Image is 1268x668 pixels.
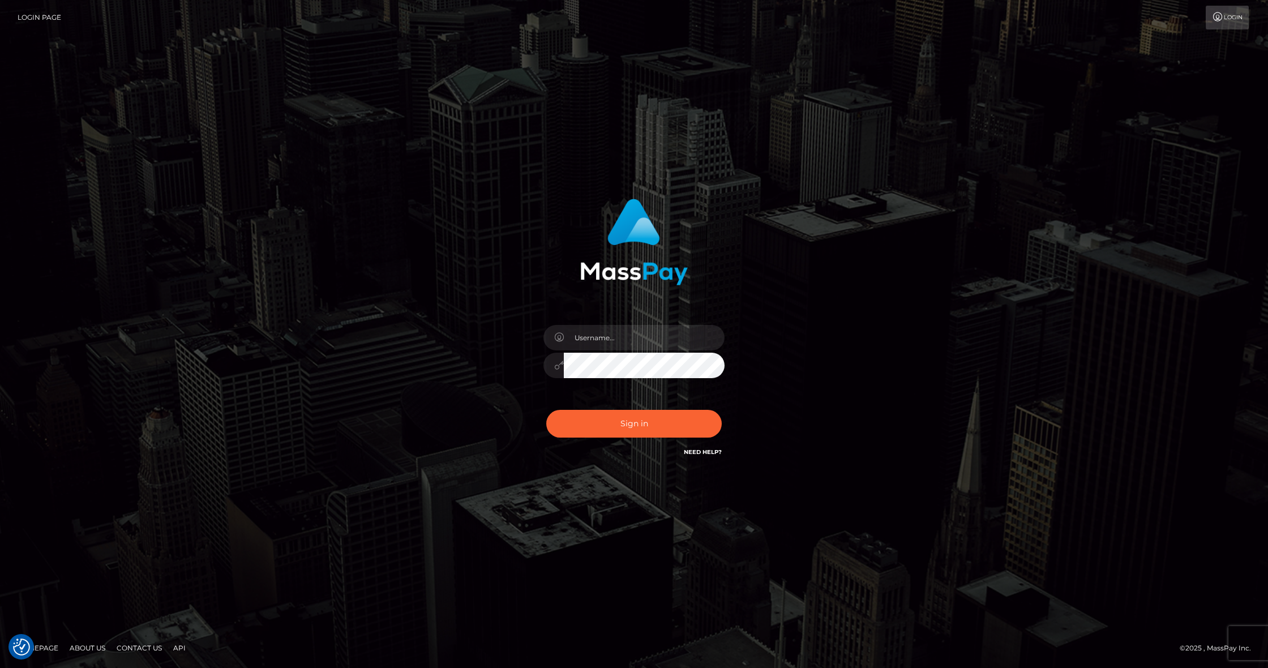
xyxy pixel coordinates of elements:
[13,639,30,656] button: Consent Preferences
[18,6,61,29] a: Login Page
[1180,642,1260,654] div: © 2025 , MassPay Inc.
[580,199,688,285] img: MassPay Login
[12,639,63,657] a: Homepage
[564,325,725,350] input: Username...
[169,639,190,657] a: API
[13,639,30,656] img: Revisit consent button
[684,448,722,456] a: Need Help?
[65,639,110,657] a: About Us
[112,639,166,657] a: Contact Us
[1206,6,1249,29] a: Login
[546,410,722,438] button: Sign in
